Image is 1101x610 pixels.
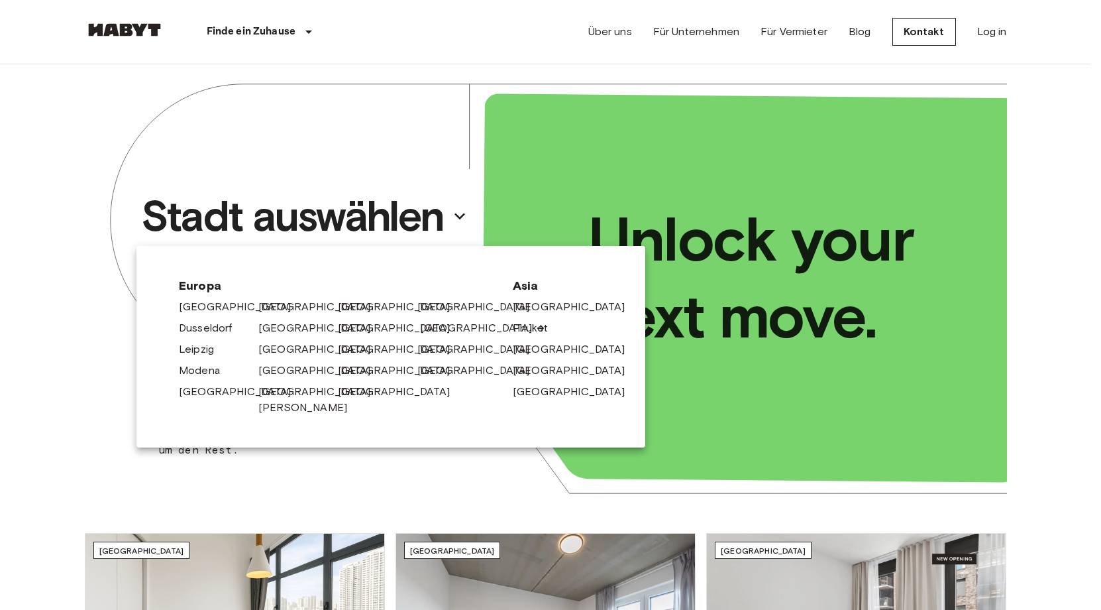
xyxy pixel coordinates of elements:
a: [GEOGRAPHIC_DATA] [338,299,464,315]
a: [GEOGRAPHIC_DATA] [513,299,639,315]
a: [GEOGRAPHIC_DATA] [258,320,384,336]
a: [GEOGRAPHIC_DATA] [258,299,384,315]
a: Dusseldorf [179,320,246,336]
a: [GEOGRAPHIC_DATA] [417,299,543,315]
a: [GEOGRAPHIC_DATA] [179,384,305,400]
a: [GEOGRAPHIC_DATA] [417,363,543,379]
a: [GEOGRAPHIC_DATA] [513,384,639,400]
a: [GEOGRAPHIC_DATA] [338,363,464,379]
a: [GEOGRAPHIC_DATA] [338,384,464,400]
span: Europa [179,278,492,294]
a: [GEOGRAPHIC_DATA] [513,341,639,357]
a: [GEOGRAPHIC_DATA] [420,320,546,336]
a: [GEOGRAPHIC_DATA] [338,320,464,336]
a: [GEOGRAPHIC_DATA] [417,341,543,357]
a: [GEOGRAPHIC_DATA] [338,341,464,357]
a: [GEOGRAPHIC_DATA][PERSON_NAME] [258,384,384,416]
a: [GEOGRAPHIC_DATA] [258,363,384,379]
a: Modena [179,363,233,379]
a: Leipzig [179,341,227,357]
span: Asia [513,278,603,294]
a: [GEOGRAPHIC_DATA] [513,363,639,379]
a: [GEOGRAPHIC_DATA] [179,299,305,315]
a: [GEOGRAPHIC_DATA] [258,341,384,357]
